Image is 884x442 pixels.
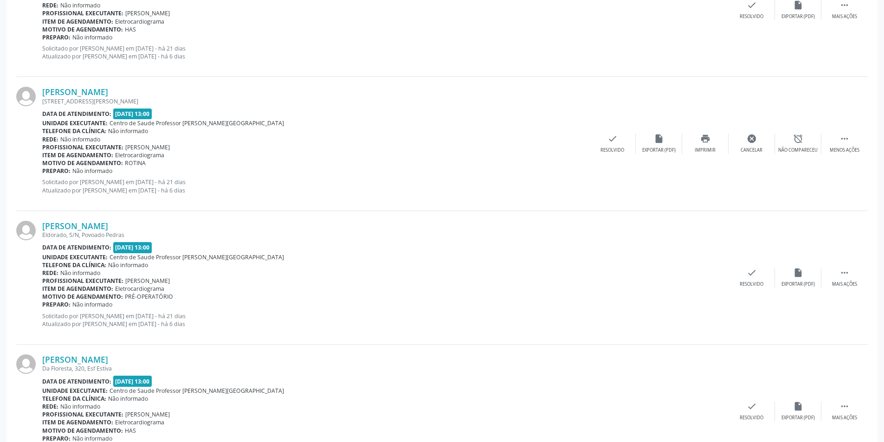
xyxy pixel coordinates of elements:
[42,119,108,127] b: Unidade executante:
[832,13,857,20] div: Mais ações
[42,354,108,365] a: [PERSON_NAME]
[42,221,108,231] a: [PERSON_NAME]
[113,242,152,253] span: [DATE] 13:00
[654,134,664,144] i: insert_drive_file
[42,1,58,9] b: Rede:
[741,147,762,154] div: Cancelar
[42,231,729,239] div: Eldorado, S/N, Povoado Pedras
[125,9,170,17] span: [PERSON_NAME]
[839,134,850,144] i: 
[781,281,815,288] div: Exportar (PDF)
[832,415,857,421] div: Mais ações
[42,427,123,435] b: Motivo de agendamento:
[793,268,803,278] i: insert_drive_file
[110,387,284,395] span: Centro de Saude Professor [PERSON_NAME][GEOGRAPHIC_DATA]
[42,365,729,372] div: Da Floresta, 320, Esf Estiva
[42,87,108,97] a: [PERSON_NAME]
[42,378,111,385] b: Data de atendimento:
[42,18,113,26] b: Item de agendamento:
[42,45,729,60] p: Solicitado por [PERSON_NAME] em [DATE] - há 21 dias Atualizado por [PERSON_NAME] em [DATE] - há 6...
[42,387,108,395] b: Unidade executante:
[695,147,716,154] div: Imprimir
[110,119,284,127] span: Centro de Saude Professor [PERSON_NAME][GEOGRAPHIC_DATA]
[110,253,284,261] span: Centro de Saude Professor [PERSON_NAME][GEOGRAPHIC_DATA]
[642,147,676,154] div: Exportar (PDF)
[125,26,136,33] span: HAS
[747,268,757,278] i: check
[125,427,136,435] span: HAS
[747,401,757,411] i: check
[839,401,850,411] i: 
[42,261,106,269] b: Telefone da clínica:
[60,135,100,143] span: Não informado
[740,13,763,20] div: Resolvido
[125,159,146,167] span: ROTINA
[42,26,123,33] b: Motivo de agendamento:
[839,268,850,278] i: 
[42,167,71,175] b: Preparo:
[42,178,589,194] p: Solicitado por [PERSON_NAME] em [DATE] - há 21 dias Atualizado por [PERSON_NAME] em [DATE] - há 6...
[42,243,111,251] b: Data de atendimento:
[108,127,148,135] span: Não informado
[72,33,112,41] span: Não informado
[42,301,71,308] b: Preparo:
[60,403,100,410] span: Não informado
[115,285,164,293] span: Eletrocardiograma
[16,87,36,106] img: img
[793,401,803,411] i: insert_drive_file
[42,312,729,328] p: Solicitado por [PERSON_NAME] em [DATE] - há 21 dias Atualizado por [PERSON_NAME] em [DATE] - há 6...
[125,277,170,285] span: [PERSON_NAME]
[115,18,164,26] span: Eletrocardiograma
[42,410,123,418] b: Profissional executante:
[16,354,36,374] img: img
[72,301,112,308] span: Não informado
[42,127,106,135] b: Telefone da clínica:
[42,143,123,151] b: Profissional executante:
[16,221,36,240] img: img
[42,33,71,41] b: Preparo:
[115,151,164,159] span: Eletrocardiograma
[125,410,170,418] span: [PERSON_NAME]
[781,13,815,20] div: Exportar (PDF)
[700,134,710,144] i: print
[778,147,818,154] div: Não compareceu
[740,281,763,288] div: Resolvido
[72,167,112,175] span: Não informado
[781,415,815,421] div: Exportar (PDF)
[42,403,58,410] b: Rede:
[60,269,100,277] span: Não informado
[108,261,148,269] span: Não informado
[42,293,123,301] b: Motivo de agendamento:
[42,135,58,143] b: Rede:
[60,1,100,9] span: Não informado
[113,109,152,119] span: [DATE] 13:00
[600,147,624,154] div: Resolvido
[832,281,857,288] div: Mais ações
[125,143,170,151] span: [PERSON_NAME]
[747,134,757,144] i: cancel
[42,110,111,118] b: Data de atendimento:
[42,395,106,403] b: Telefone da clínica:
[115,418,164,426] span: Eletrocardiograma
[42,151,113,159] b: Item de agendamento:
[113,376,152,386] span: [DATE] 13:00
[42,269,58,277] b: Rede:
[740,415,763,421] div: Resolvido
[42,9,123,17] b: Profissional executante:
[607,134,618,144] i: check
[108,395,148,403] span: Não informado
[42,253,108,261] b: Unidade executante:
[830,147,859,154] div: Menos ações
[42,418,113,426] b: Item de agendamento:
[42,285,113,293] b: Item de agendamento:
[42,159,123,167] b: Motivo de agendamento:
[793,134,803,144] i: alarm_off
[42,97,589,105] div: [STREET_ADDRESS][PERSON_NAME]
[42,277,123,285] b: Profissional executante:
[125,293,173,301] span: PRÉ-OPERATÓRIO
